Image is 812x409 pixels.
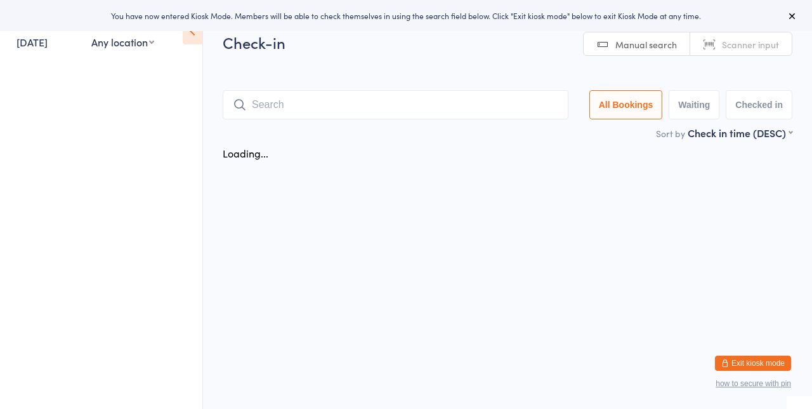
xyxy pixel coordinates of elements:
[726,90,792,119] button: Checked in
[589,90,663,119] button: All Bookings
[223,146,268,160] div: Loading...
[656,127,685,140] label: Sort by
[669,90,719,119] button: Waiting
[223,32,792,53] h2: Check-in
[223,90,568,119] input: Search
[688,126,792,140] div: Check in time (DESC)
[20,10,792,21] div: You have now entered Kiosk Mode. Members will be able to check themselves in using the search fie...
[615,38,677,51] span: Manual search
[91,35,154,49] div: Any location
[715,356,791,371] button: Exit kiosk mode
[722,38,779,51] span: Scanner input
[716,379,791,388] button: how to secure with pin
[16,35,48,49] a: [DATE]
